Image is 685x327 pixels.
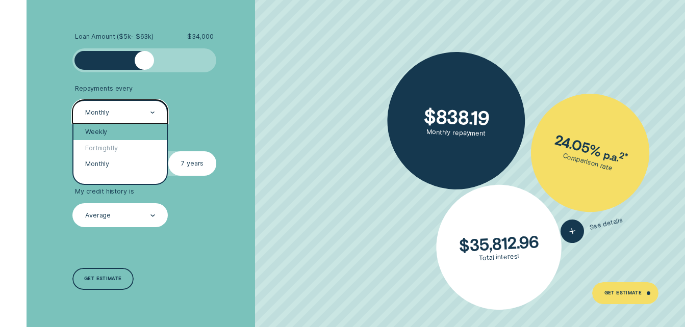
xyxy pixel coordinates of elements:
[73,140,167,156] div: Fortnightly
[589,216,624,231] span: See details
[168,151,216,175] label: 7 years
[75,33,154,41] span: Loan Amount ( $5k - $63k )
[592,282,658,304] a: Get Estimate
[85,212,111,220] div: Average
[75,85,133,93] span: Repayments every
[85,108,109,117] div: Monthly
[75,187,134,196] span: My credit history is
[73,124,167,140] div: Weekly
[559,208,625,246] button: See details
[187,33,214,41] span: $ 34,000
[73,156,167,172] div: Monthly
[72,268,134,289] a: Get estimate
